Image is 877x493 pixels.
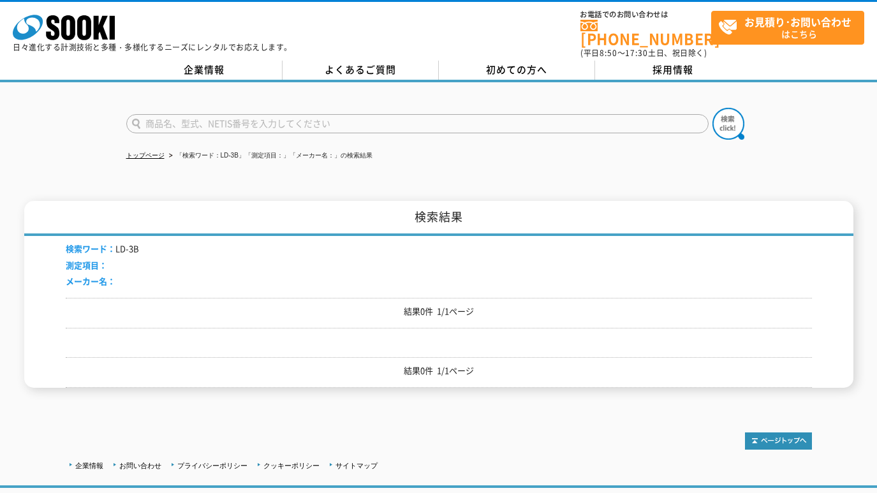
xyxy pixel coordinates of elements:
a: お問い合わせ [119,462,161,469]
span: お電話でのお問い合わせは [580,11,711,18]
span: 検索ワード： [66,242,115,254]
a: お見積り･お問い合わせはこちら [711,11,864,45]
a: トップページ [126,152,165,159]
span: 測定項目： [66,259,107,271]
a: 採用情報 [595,61,751,80]
span: 初めての方へ [486,63,547,77]
img: トップページへ [745,432,812,450]
a: 企業情報 [126,61,283,80]
a: クッキーポリシー [263,462,320,469]
p: 日々進化する計測技術と多種・多様化するニーズにレンタルでお応えします。 [13,43,292,51]
input: 商品名、型式、NETIS番号を入力してください [126,114,709,133]
a: サイトマップ [335,462,378,469]
img: btn_search.png [712,108,744,140]
a: [PHONE_NUMBER] [580,20,711,46]
a: よくあるご質問 [283,61,439,80]
p: 結果0件 1/1ページ [66,305,812,318]
span: 8:50 [600,47,617,59]
span: (平日 ～ 土日、祝日除く) [580,47,707,59]
span: はこちら [718,11,864,43]
span: メーカー名： [66,275,115,287]
span: 17:30 [625,47,648,59]
a: 初めての方へ [439,61,595,80]
strong: お見積り･お問い合わせ [744,14,851,29]
a: 企業情報 [75,462,103,469]
p: 結果0件 1/1ページ [66,364,812,378]
li: 「検索ワード：LD-3B」「測定項目：」「メーカー名：」の検索結果 [166,149,372,163]
h1: 検索結果 [24,201,853,236]
a: プライバシーポリシー [177,462,247,469]
li: LD-3B [66,242,139,256]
